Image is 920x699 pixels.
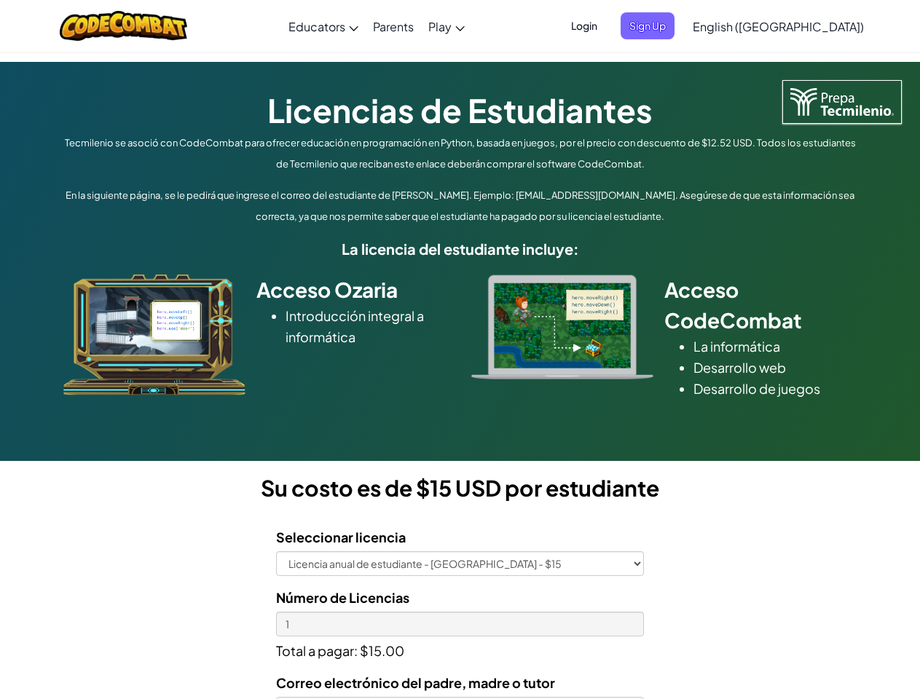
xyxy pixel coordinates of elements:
[276,587,409,608] label: Número de Licencias
[256,275,449,305] h2: Acceso Ozaria
[276,672,555,693] label: Correo electrónico del padre, madre o tutor
[288,19,345,34] span: Educators
[621,12,675,39] button: Sign Up
[276,526,406,548] label: Seleccionar licencia
[428,19,452,34] span: Play
[63,275,245,395] img: ozaria_acodus.png
[782,80,902,124] img: Tecmilenio logo
[60,133,861,175] p: Tecmilenio se asoció con CodeCombat para ofrecer educación en programación en Python, basada en j...
[60,87,861,133] h1: Licencias de Estudiantes
[421,7,472,46] a: Play
[685,7,871,46] a: English ([GEOGRAPHIC_DATA])
[281,7,366,46] a: Educators
[60,237,861,260] h5: La licencia del estudiante incluye:
[693,19,864,34] span: English ([GEOGRAPHIC_DATA])
[471,275,653,379] img: type_real_code.png
[276,636,644,661] p: Total a pagar: $15.00
[693,378,857,399] li: Desarrollo de juegos
[60,185,861,227] p: En la siguiente página, se le pedirá que ingrese el correo del estudiante de [PERSON_NAME]. Ejemp...
[693,336,857,357] li: La informática
[366,7,421,46] a: Parents
[562,12,606,39] button: Login
[60,11,187,41] img: CodeCombat logo
[693,357,857,378] li: Desarrollo web
[664,275,857,336] h2: Acceso CodeCombat
[286,305,449,347] li: Introducción integral a informática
